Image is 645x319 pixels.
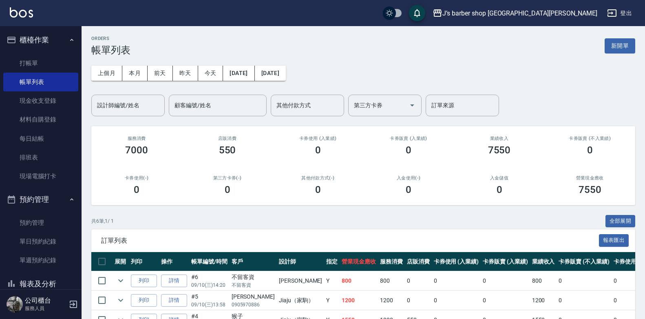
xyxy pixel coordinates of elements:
td: Jiaju（家駒） [277,291,324,310]
button: 上個月 [91,66,122,81]
a: 單週預約紀錄 [3,251,78,270]
h2: 入金使用(-) [373,175,444,181]
button: 列印 [131,294,157,307]
h2: 第三方卡券(-) [192,175,263,181]
h3: 0 [406,184,411,195]
th: 卡券使用 (入業績) [432,252,481,271]
a: 帳單列表 [3,73,78,91]
h3: 0 [315,144,321,156]
th: 設計師 [277,252,324,271]
a: 現金收支登錄 [3,91,78,110]
button: 今天 [198,66,223,81]
a: 詳情 [161,294,187,307]
h3: 0 [315,184,321,195]
p: 0905970886 [232,301,275,308]
h3: 0 [225,184,230,195]
h3: 0 [406,144,411,156]
th: 操作 [159,252,189,271]
td: 0 [405,291,432,310]
p: 共 6 筆, 1 / 1 [91,217,114,225]
div: J’s barber shop [GEOGRAPHIC_DATA][PERSON_NAME] [442,8,597,18]
button: J’s barber shop [GEOGRAPHIC_DATA][PERSON_NAME] [429,5,601,22]
h3: 7000 [125,144,148,156]
th: 指定 [324,252,340,271]
button: 預約管理 [3,189,78,210]
th: 客戶 [230,252,277,271]
td: [PERSON_NAME] [277,271,324,290]
h3: 0 [497,184,502,195]
td: #6 [189,271,230,290]
a: 現場電腦打卡 [3,167,78,186]
a: 排班表 [3,148,78,167]
button: 報表及分析 [3,273,78,295]
td: 1200 [340,291,378,310]
td: 0 [557,271,611,290]
span: 訂單列表 [101,237,599,245]
h3: 7550 [488,144,511,156]
button: 櫃檯作業 [3,29,78,51]
td: #5 [189,291,230,310]
a: 新開單 [605,42,635,49]
p: 09/10 (三) 14:20 [191,281,228,289]
button: [DATE] [255,66,286,81]
h2: 卡券販賣 (入業績) [373,136,444,141]
button: save [409,5,425,21]
td: 1200 [530,291,557,310]
p: 不留客資 [232,281,275,289]
h3: 帳單列表 [91,44,130,56]
h2: 卡券使用(-) [101,175,172,181]
td: 0 [432,291,481,310]
button: Open [406,99,419,112]
th: 卡券販賣 (不入業績) [557,252,611,271]
button: 新開單 [605,38,635,53]
h3: 0 [587,144,593,156]
td: 1200 [378,291,405,310]
h2: 其他付款方式(-) [283,175,353,181]
td: 800 [530,271,557,290]
td: 0 [481,291,530,310]
th: 服務消費 [378,252,405,271]
button: expand row [115,275,127,287]
td: 0 [405,271,432,290]
td: 0 [612,291,645,310]
th: 展開 [113,252,129,271]
h2: 卡券使用 (入業績) [283,136,353,141]
a: 單日預約紀錄 [3,232,78,251]
th: 業績收入 [530,252,557,271]
td: Y [324,291,340,310]
h3: 7550 [579,184,601,195]
td: 800 [340,271,378,290]
button: 列印 [131,275,157,287]
button: 登出 [604,6,635,21]
button: 前天 [148,66,173,81]
h2: 營業現金應收 [554,175,625,181]
th: 卡券使用(-) [612,252,645,271]
td: 800 [378,271,405,290]
a: 打帳單 [3,54,78,73]
h2: 卡券販賣 (不入業績) [554,136,625,141]
p: 服務人員 [25,305,66,312]
h3: 服務消費 [101,136,172,141]
button: 昨天 [173,66,198,81]
td: Y [324,271,340,290]
td: 0 [612,271,645,290]
h2: 店販消費 [192,136,263,141]
a: 報表匯出 [599,236,629,244]
button: [DATE] [223,66,254,81]
h3: 550 [219,144,236,156]
a: 詳情 [161,275,187,287]
button: 報表匯出 [599,234,629,247]
button: 全部展開 [605,215,636,228]
p: 09/10 (三) 13:58 [191,301,228,308]
h2: 入金儲值 [464,175,535,181]
th: 卡券販賣 (入業績) [481,252,530,271]
div: [PERSON_NAME] [232,292,275,301]
h2: 業績收入 [464,136,535,141]
td: 0 [432,271,481,290]
h5: 公司櫃台 [25,297,66,305]
td: 0 [557,291,611,310]
a: 材料自購登錄 [3,110,78,129]
th: 店販消費 [405,252,432,271]
th: 列印 [129,252,159,271]
h3: 0 [134,184,139,195]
